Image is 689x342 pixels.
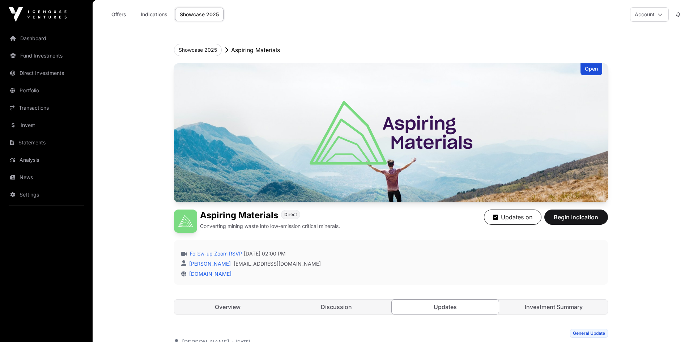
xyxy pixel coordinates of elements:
[9,7,67,22] img: Icehouse Ventures Logo
[188,250,242,257] a: Follow-up Zoom RSVP
[544,217,608,224] a: Begin Indication
[6,48,87,64] a: Fund Investments
[175,8,224,21] a: Showcase 2025
[174,300,608,314] nav: Tabs
[174,210,197,233] img: Aspiring Materials
[284,212,297,218] span: Direct
[174,44,222,56] button: Showcase 2025
[500,300,608,314] a: Investment Summary
[174,63,608,202] img: Aspiring Materials
[391,299,499,314] a: Updates
[6,169,87,185] a: News
[200,210,278,221] h1: Aspiring Materials
[6,117,87,133] a: Invest
[283,300,390,314] a: Discussion
[6,83,87,98] a: Portfolio
[553,213,599,221] span: Begin Indication
[200,223,340,230] p: Converting mining waste into low-emission critical minerals.
[6,135,87,151] a: Statements
[136,8,172,21] a: Indications
[231,46,280,54] p: Aspiring Materials
[244,250,286,257] span: [DATE] 02:00 PM
[580,63,602,75] div: Open
[174,300,282,314] a: Overview
[6,65,87,81] a: Direct Investments
[6,187,87,203] a: Settings
[630,7,669,22] button: Account
[6,30,87,46] a: Dashboard
[544,210,608,225] button: Begin Indication
[6,152,87,168] a: Analysis
[6,100,87,116] a: Transactions
[234,260,321,267] a: [EMAIL_ADDRESS][DOMAIN_NAME]
[188,261,231,267] a: [PERSON_NAME]
[484,210,541,225] button: Updates on
[104,8,133,21] a: Offers
[570,329,608,338] span: General Update
[186,271,231,277] a: [DOMAIN_NAME]
[653,307,689,342] iframe: Chat Widget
